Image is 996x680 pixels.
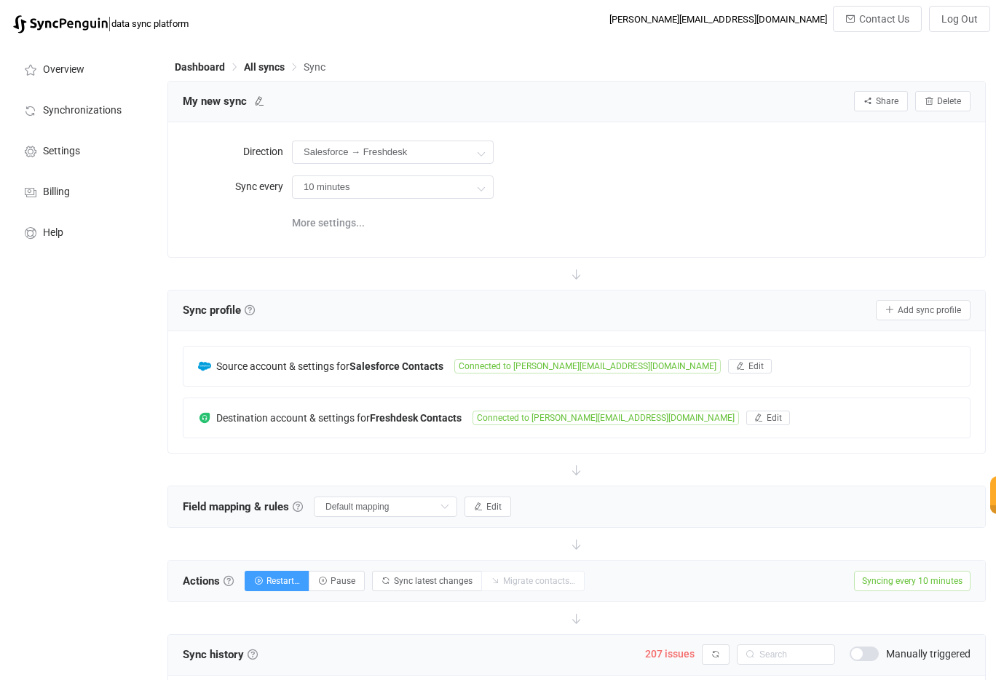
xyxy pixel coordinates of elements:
span: Pause [331,576,355,586]
span: Log Out [941,13,978,25]
span: Migrate contacts… [503,576,575,586]
input: Select [314,497,457,517]
span: Sync [304,61,325,73]
span: Restart… [266,576,300,586]
span: Sync latest changes [394,576,473,586]
a: |data sync platform [13,13,189,33]
span: Edit [486,502,502,512]
a: Billing [7,170,153,211]
div: Breadcrumb [175,62,325,72]
a: Overview [7,48,153,89]
a: Settings [7,130,153,170]
span: All syncs [244,61,285,73]
span: Actions [183,570,234,592]
span: Billing [43,186,70,198]
span: Contact Us [859,13,909,25]
button: Edit [465,497,511,517]
span: Synchronizations [43,105,122,116]
span: | [108,13,111,33]
a: Synchronizations [7,89,153,130]
span: Dashboard [175,61,225,73]
a: Help [7,211,153,252]
button: Contact Us [833,6,922,32]
button: Pause [309,571,365,591]
span: Overview [43,64,84,76]
span: Field mapping & rules [183,496,303,518]
div: [PERSON_NAME][EMAIL_ADDRESS][DOMAIN_NAME] [609,14,827,25]
span: data sync platform [111,18,189,29]
span: Syncing every 10 minutes [854,571,971,591]
button: Restart… [245,571,309,591]
span: Settings [43,146,80,157]
span: Add sync profile [898,305,961,315]
button: Migrate contacts… [481,571,585,591]
button: Sync latest changes [372,571,482,591]
button: Add sync profile [876,300,971,320]
span: Help [43,227,63,239]
img: syncpenguin.svg [13,15,108,33]
button: Log Out [929,6,990,32]
span: Sync profile [183,299,255,321]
